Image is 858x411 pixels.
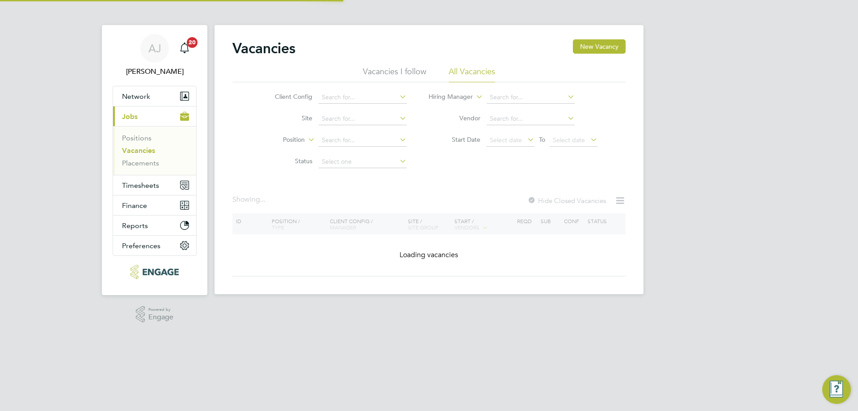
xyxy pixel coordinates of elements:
button: Finance [113,195,196,215]
button: Engage Resource Center [822,375,851,404]
span: Finance [122,201,147,210]
span: AJ [148,42,161,54]
span: ... [260,195,265,204]
label: Vendor [429,114,480,122]
button: New Vacancy [573,39,626,54]
label: Status [261,157,312,165]
input: Select one [319,156,407,168]
label: Start Date [429,136,480,144]
input: Search for... [319,91,407,104]
li: Vacancies I follow [363,66,426,82]
input: Search for... [487,91,575,104]
div: Showing [232,195,267,204]
button: Network [113,86,196,106]
a: Placements [122,159,159,167]
span: Select date [490,136,522,144]
a: Positions [122,134,151,142]
span: Select date [553,136,585,144]
a: Go to home page [113,265,197,279]
label: Site [261,114,312,122]
a: Vacancies [122,146,155,155]
span: Adam Jorey [113,66,197,77]
label: Hiring Manager [421,93,473,102]
input: Search for... [487,113,575,125]
label: Hide Closed Vacancies [527,196,606,205]
li: All Vacancies [449,66,495,82]
span: Timesheets [122,181,159,190]
a: AJ[PERSON_NAME] [113,34,197,77]
span: Reports [122,221,148,230]
button: Preferences [113,236,196,255]
span: To [536,134,548,145]
span: Jobs [122,112,138,121]
span: Network [122,92,150,101]
span: Powered by [148,306,173,314]
img: xede-logo-retina.png [130,265,178,279]
a: Powered byEngage [136,306,174,323]
button: Jobs [113,106,196,126]
a: 20 [176,34,193,63]
h2: Vacancies [232,39,295,57]
span: Engage [148,314,173,321]
button: Reports [113,216,196,235]
nav: Main navigation [102,25,207,295]
span: 20 [187,37,198,48]
input: Search for... [319,113,407,125]
div: Jobs [113,126,196,175]
label: Position [253,136,305,144]
button: Timesheets [113,175,196,195]
label: Client Config [261,93,312,101]
span: Preferences [122,242,160,250]
input: Search for... [319,134,407,147]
